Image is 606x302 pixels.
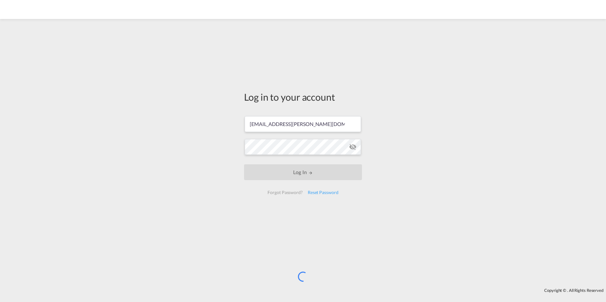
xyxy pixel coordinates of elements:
[305,187,341,198] div: Reset Password
[265,187,305,198] div: Forgot Password?
[245,116,361,132] input: Enter email/phone number
[244,164,362,180] button: LOGIN
[244,90,362,104] div: Log in to your account
[349,143,357,151] md-icon: icon-eye-off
